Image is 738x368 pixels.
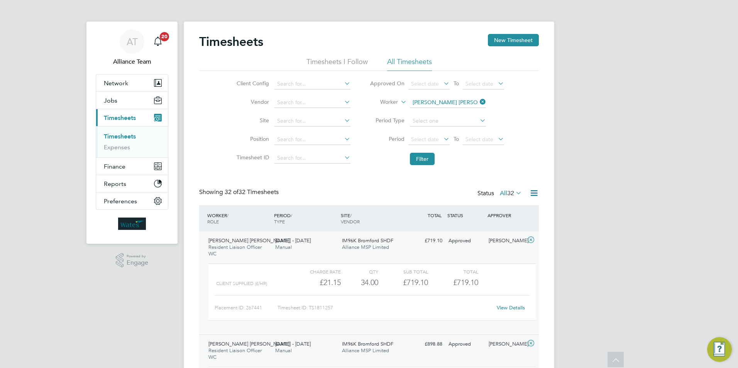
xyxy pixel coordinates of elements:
[410,97,486,108] input: Search for...
[445,235,486,247] div: Approved
[127,260,148,266] span: Engage
[118,218,146,230] img: wates-logo-retina.png
[451,134,461,144] span: To
[208,341,289,347] span: [PERSON_NAME] [PERSON_NAME]
[208,237,289,244] span: [PERSON_NAME] [PERSON_NAME]
[477,188,523,199] div: Status
[96,158,168,175] button: Finance
[363,98,398,106] label: Worker
[411,136,439,143] span: Select date
[378,267,428,276] div: Sub Total
[208,347,262,360] span: Resident Liaison Officer WC
[104,198,137,205] span: Preferences
[500,189,522,197] label: All
[234,135,269,142] label: Position
[451,78,461,88] span: To
[96,57,168,66] span: Alliance Team
[342,341,393,347] span: IM96K Bromford SHDF
[96,175,168,192] button: Reports
[445,208,486,222] div: STATUS
[370,80,405,87] label: Approved On
[274,116,350,127] input: Search for...
[370,135,405,142] label: Period
[234,80,269,87] label: Client Config
[465,136,493,143] span: Select date
[96,92,168,109] button: Jobs
[370,117,405,124] label: Period Type
[341,276,378,289] div: 34.00
[234,98,269,105] label: Vendor
[104,133,136,140] a: Timesheets
[272,208,339,228] div: PERIOD
[227,212,229,218] span: /
[86,22,178,244] nav: Main navigation
[405,235,445,247] div: £719.10
[428,212,442,218] span: TOTAL
[104,79,128,87] span: Network
[497,304,525,311] a: View Details
[342,244,389,250] span: Alliance MSP Limited
[274,79,350,89] input: Search for...
[274,97,350,108] input: Search for...
[465,80,493,87] span: Select date
[160,32,169,41] span: 20
[486,235,526,247] div: [PERSON_NAME]
[96,74,168,91] button: Network
[488,34,539,46] button: New Timesheet
[199,188,280,196] div: Showing
[453,278,478,287] span: £719.10
[274,153,350,164] input: Search for...
[275,341,311,347] span: [DATE] - [DATE]
[291,212,292,218] span: /
[127,253,148,260] span: Powered by
[507,189,514,197] span: 32
[274,218,285,225] span: TYPE
[150,29,166,54] a: 20
[275,244,292,250] span: Manual
[104,143,130,151] a: Expenses
[207,218,219,225] span: ROLE
[306,57,368,71] li: Timesheets I Follow
[225,188,279,196] span: 32 Timesheets
[104,114,136,122] span: Timesheets
[291,276,341,289] div: £21.15
[96,218,168,230] a: Go to home page
[341,218,360,225] span: VENDOR
[445,338,486,351] div: Approved
[411,80,439,87] span: Select date
[96,126,168,157] div: Timesheets
[96,29,168,66] a: ATAlliance Team
[707,337,732,362] button: Engage Resource Center
[428,267,478,276] div: Total
[410,153,435,165] button: Filter
[205,208,272,228] div: WORKER
[215,302,278,314] div: Placement ID: 267441
[378,276,428,289] div: £719.10
[208,244,262,257] span: Resident Liaison Officer WC
[216,281,267,286] span: Client Supplied (£/HR)
[486,338,526,351] div: [PERSON_NAME]
[104,97,117,104] span: Jobs
[116,253,149,268] a: Powered byEngage
[410,116,486,127] input: Select one
[104,180,126,187] span: Reports
[405,338,445,351] div: £898.88
[387,57,432,71] li: All Timesheets
[127,37,138,47] span: AT
[104,163,125,170] span: Finance
[274,134,350,145] input: Search for...
[342,347,389,354] span: Alliance MSP Limited
[341,267,378,276] div: QTY
[275,347,292,354] span: Manual
[339,208,406,228] div: SITE
[96,192,168,209] button: Preferences
[278,302,492,314] div: Timesheet ID: TS1811257
[275,237,311,244] span: [DATE] - [DATE]
[342,237,393,244] span: IM96K Bromford SHDF
[486,208,526,222] div: APPROVER
[234,117,269,124] label: Site
[199,34,263,49] h2: Timesheets
[234,154,269,161] label: Timesheet ID
[96,109,168,126] button: Timesheets
[350,212,352,218] span: /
